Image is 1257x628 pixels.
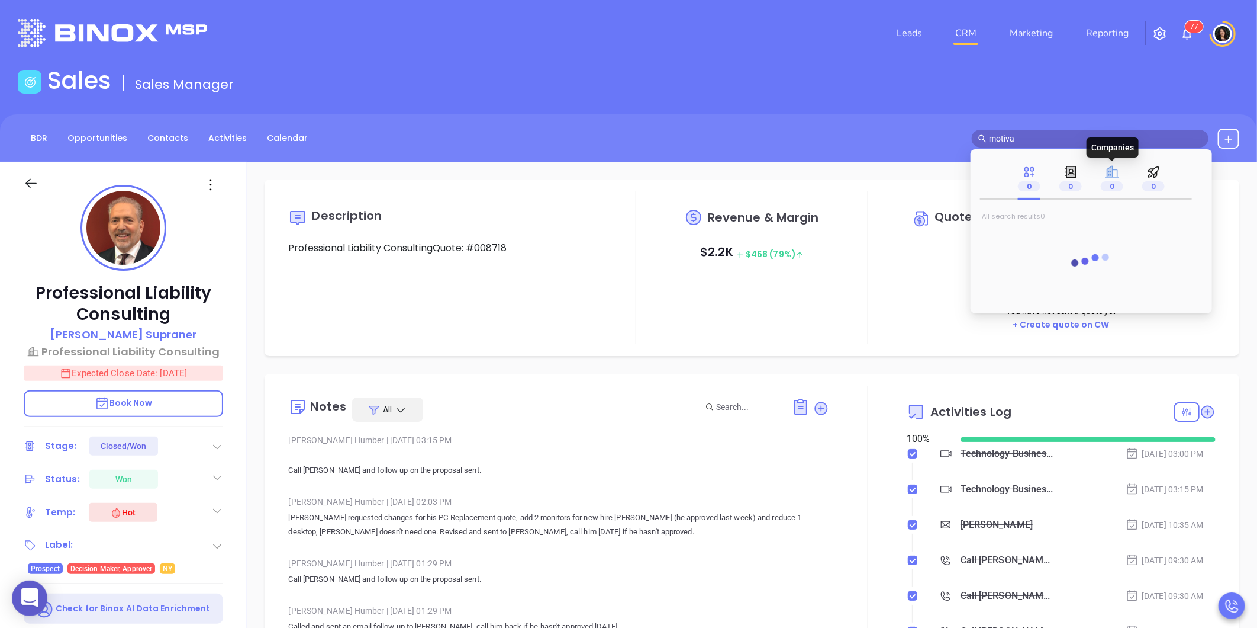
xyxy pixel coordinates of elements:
div: Label: [45,536,73,554]
span: Decision Maker, Approver [70,562,152,575]
a: Contacts [140,129,195,148]
p: Call [PERSON_NAME] and follow up on the proposal sent. [288,463,829,478]
span: Sales Manager [135,75,234,94]
span: 7 [1194,23,1198,31]
img: Circle dollar [913,209,932,228]
span: Quote [934,209,973,225]
a: Opportunities [60,129,134,148]
a: Reporting [1081,21,1133,45]
span: search [978,134,987,143]
a: Marketing [1005,21,1058,45]
p: Professional Liability ConsultingQuote: #008718 [288,241,597,255]
div: Won [115,470,132,489]
p: Check for Binox AI Data Enrichment [56,603,210,615]
div: [PERSON_NAME] Humber [DATE] 02:03 PM [288,493,829,511]
p: Expected Close Date: [DATE] [24,366,223,381]
a: Calendar [260,129,315,148]
div: [DATE] 09:30 AM [1126,589,1204,603]
a: BDR [24,129,54,148]
a: CRM [950,21,981,45]
a: Activities [201,129,254,148]
span: Revenue & Margin [708,212,819,223]
h1: Sales [47,66,111,95]
div: [DATE] 09:30 AM [1126,554,1204,567]
span: Description [312,207,382,224]
div: 100 % [907,432,946,446]
div: [DATE] 03:00 PM [1126,447,1204,460]
div: Companies [1087,137,1139,158]
div: Call [PERSON_NAME] proposal review - [PERSON_NAME] [961,552,1055,569]
span: | [386,606,388,616]
img: iconSetting [1153,27,1167,41]
span: 0 [1101,181,1123,191]
div: Closed/Won [101,437,147,456]
div: [DATE] 03:15 PM [1126,483,1204,496]
img: user [1213,24,1232,43]
p: [PERSON_NAME] Supraner [50,326,196,342]
span: 0 [1059,181,1082,191]
a: [PERSON_NAME] Supraner [50,326,196,344]
div: [PERSON_NAME] [961,516,1033,534]
div: [PERSON_NAME] Humber [DATE] 03:15 PM [288,431,829,449]
span: $ 468 (79%) [736,248,804,260]
div: Call [PERSON_NAME] proposal review - [PERSON_NAME] [961,587,1055,605]
span: Activities Log [930,406,1011,418]
span: 0 [1018,181,1040,191]
span: Book Now [95,397,153,409]
div: Temp: [45,504,76,521]
span: | [386,559,388,568]
p: $ 2.2K [700,241,804,265]
div: Notes [310,400,346,412]
span: | [386,435,388,445]
span: 0 [1142,181,1165,191]
input: Search… [989,132,1202,145]
span: 7 [1190,23,1194,31]
div: Technology Business Review - [PERSON_NAME] [961,480,1055,498]
span: All search results 0 [982,212,1046,221]
a: Leads [892,21,927,45]
span: | [386,497,388,507]
div: Stage: [45,437,77,455]
p: Call [PERSON_NAME] and follow up on the proposal sent. [288,572,829,587]
input: Search... [716,400,779,414]
sup: 77 [1185,21,1203,33]
div: Hot [110,505,136,520]
div: Status: [45,470,80,488]
img: logo [18,19,207,47]
a: + Create quote on CW [1013,319,1110,331]
div: [DATE] 10:35 AM [1126,518,1204,531]
button: + Create quote on CW [1009,318,1113,332]
div: [PERSON_NAME] Humber [DATE] 01:29 PM [288,602,829,620]
div: Technology Business Review - [PERSON_NAME] [961,445,1055,463]
p: Professional Liability Consulting [24,283,223,325]
span: All [383,403,392,415]
img: profile-user [86,191,160,265]
span: Prospect [31,562,60,575]
a: Professional Liability Consulting [24,344,223,360]
img: iconNotification [1180,27,1194,41]
span: NY [163,562,172,575]
p: [PERSON_NAME] requested changes for his PC Replacement quote, add 2 monitors for new hire [PERSON... [288,511,829,539]
div: [PERSON_NAME] Humber [DATE] 01:29 PM [288,555,829,572]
